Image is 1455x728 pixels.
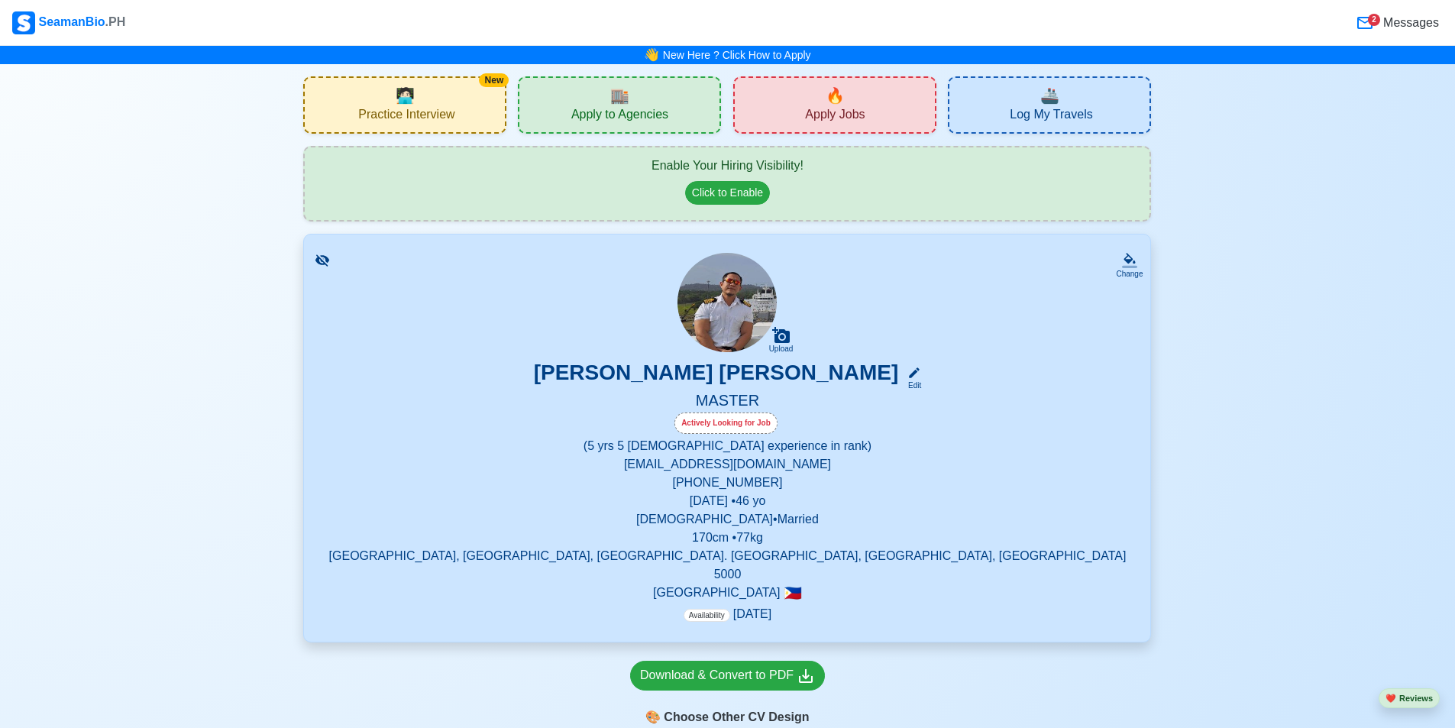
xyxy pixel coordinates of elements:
span: Availability [684,609,730,622]
div: Change [1116,268,1143,280]
div: Enable Your Hiring Visibility! [320,157,1134,175]
span: paint [645,708,661,726]
p: [DEMOGRAPHIC_DATA] • Married [322,510,1132,529]
span: heart [1385,694,1396,703]
span: Apply Jobs [805,107,865,126]
span: Practice Interview [358,107,454,126]
h3: [PERSON_NAME] [PERSON_NAME] [534,360,899,391]
p: [GEOGRAPHIC_DATA], [GEOGRAPHIC_DATA], [GEOGRAPHIC_DATA]. [GEOGRAPHIC_DATA], [GEOGRAPHIC_DATA], [G... [322,547,1132,584]
div: Edit [901,380,921,391]
span: bell [642,44,661,66]
a: Download & Convert to PDF [630,661,825,691]
div: Upload [769,345,794,354]
span: new [826,84,845,107]
span: interview [396,84,415,107]
span: travel [1040,84,1059,107]
p: [DATE] [684,605,771,623]
span: Log My Travels [1010,107,1092,126]
div: Download & Convert to PDF [640,666,815,685]
p: [EMAIL_ADDRESS][DOMAIN_NAME] [322,455,1132,474]
span: agencies [610,84,629,107]
span: .PH [105,15,126,28]
span: Messages [1380,14,1439,32]
h5: MASTER [322,391,1132,413]
p: [DATE] • 46 yo [322,492,1132,510]
p: 170 cm • 77 kg [322,529,1132,547]
p: [GEOGRAPHIC_DATA] [322,584,1132,602]
p: [PHONE_NUMBER] [322,474,1132,492]
div: 2 [1368,14,1380,26]
span: Apply to Agencies [571,107,668,126]
a: New Here ? Click How to Apply [663,49,811,61]
button: Click to Enable [685,181,770,205]
div: Actively Looking for Job [674,413,778,434]
span: 🇵🇭 [784,586,802,600]
button: heartReviews [1379,688,1440,709]
div: SeamanBio [12,11,125,34]
img: Logo [12,11,35,34]
div: New [479,73,509,87]
p: (5 yrs 5 [DEMOGRAPHIC_DATA] experience in rank) [322,437,1132,455]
